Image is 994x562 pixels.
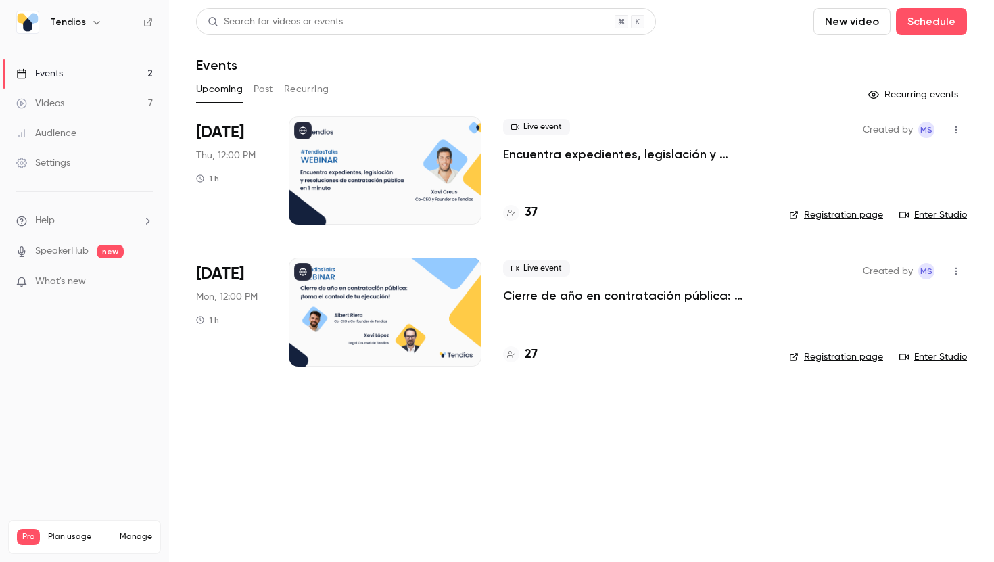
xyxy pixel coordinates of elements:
a: Encuentra expedientes, legislación y resoluciones de contratación pública en 1 minuto [503,146,767,162]
span: Pro [17,529,40,545]
div: Audience [16,126,76,140]
a: Manage [120,532,152,542]
button: Schedule [896,8,967,35]
span: MS [920,122,932,138]
span: Live event [503,119,570,135]
span: Mon, 12:00 PM [196,290,258,304]
a: 27 [503,346,538,364]
iframe: Noticeable Trigger [137,276,153,288]
div: 1 h [196,314,219,325]
span: [DATE] [196,263,244,285]
div: Settings [16,156,70,170]
button: Past [254,78,273,100]
img: Tendios [17,11,39,33]
h4: 37 [525,204,538,222]
a: SpeakerHub [35,244,89,258]
span: What's new [35,275,86,289]
a: Registration page [789,208,883,222]
li: help-dropdown-opener [16,214,153,228]
div: Events [16,67,63,80]
span: [DATE] [196,122,244,143]
div: Search for videos or events [208,15,343,29]
button: Recurring events [862,84,967,106]
div: 1 h [196,173,219,184]
div: Videos [16,97,64,110]
a: 37 [503,204,538,222]
span: Plan usage [48,532,112,542]
a: Enter Studio [899,350,967,364]
div: Oct 9 Thu, 12:00 PM (Europe/Madrid) [196,116,267,225]
span: Maria Serra [918,122,934,138]
h4: 27 [525,346,538,364]
a: Enter Studio [899,208,967,222]
span: Created by [863,122,913,138]
div: Oct 20 Mon, 12:00 PM (Europe/Madrid) [196,258,267,366]
a: Cierre de año en contratación pública: ¡toma el control de tu ejecución! [503,287,767,304]
span: new [97,245,124,258]
span: Live event [503,260,570,277]
span: MS [920,263,932,279]
h6: Tendios [50,16,86,29]
a: Registration page [789,350,883,364]
span: Help [35,214,55,228]
span: Created by [863,263,913,279]
span: Thu, 12:00 PM [196,149,256,162]
button: New video [813,8,891,35]
button: Recurring [284,78,329,100]
span: Maria Serra [918,263,934,279]
button: Upcoming [196,78,243,100]
h1: Events [196,57,237,73]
